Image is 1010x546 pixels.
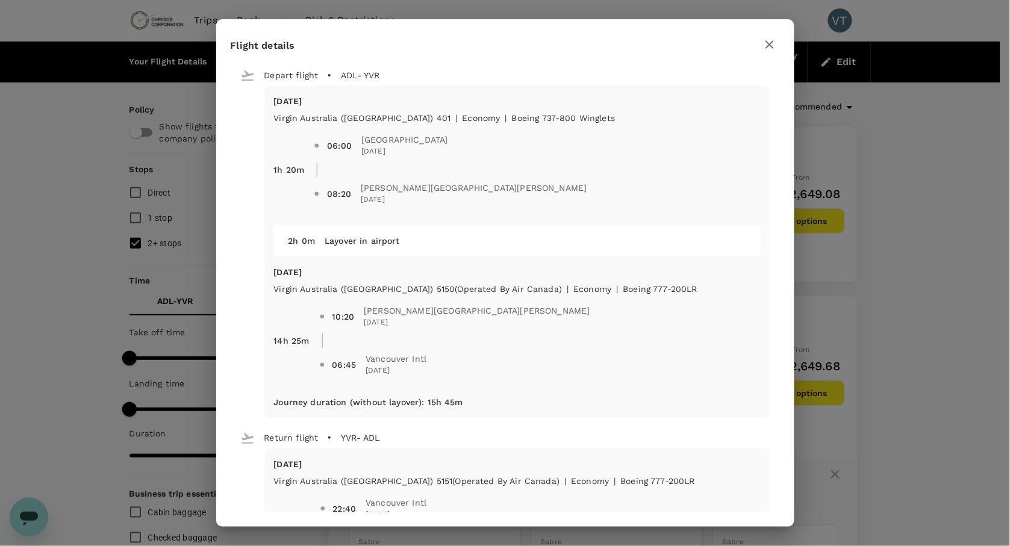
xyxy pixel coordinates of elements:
[361,134,448,146] span: [GEOGRAPHIC_DATA]
[623,283,697,295] p: Boeing 777-200LR
[274,164,305,176] p: 1h 20m
[274,458,761,470] p: [DATE]
[364,305,590,317] span: [PERSON_NAME][GEOGRAPHIC_DATA][PERSON_NAME]
[274,335,310,347] p: 14h 25m
[274,112,451,124] p: Virgin Australia ([GEOGRAPHIC_DATA]) 401
[332,311,355,323] div: 10:20
[366,353,426,365] span: Vancouver Intl
[505,113,507,123] span: |
[573,283,611,295] p: economy
[327,188,351,200] div: 08:20
[614,476,616,486] span: |
[366,509,426,521] span: [DATE]
[325,236,400,246] span: Layover in airport
[332,359,357,371] div: 06:45
[463,112,500,124] p: economy
[274,266,761,278] p: [DATE]
[564,476,566,486] span: |
[341,69,379,81] p: ADL - YVR
[341,432,379,444] p: YVR - ADL
[361,182,587,194] span: [PERSON_NAME][GEOGRAPHIC_DATA][PERSON_NAME]
[616,284,618,294] span: |
[231,40,295,51] span: Flight details
[288,236,316,246] span: 2h 0m
[361,194,587,206] span: [DATE]
[264,69,319,81] p: Depart flight
[274,396,463,408] p: Journey duration (without layover) : 15h 45m
[264,432,319,444] p: Return flight
[456,113,458,123] span: |
[361,146,448,158] span: [DATE]
[621,475,695,487] p: Boeing 777-200LR
[327,140,352,152] div: 06:00
[512,112,615,124] p: Boeing 737-800 Winglets
[274,95,761,107] p: [DATE]
[364,317,590,329] span: [DATE]
[567,284,569,294] span: |
[366,365,426,377] span: [DATE]
[274,475,560,487] p: Virgin Australia ([GEOGRAPHIC_DATA]) 5151 (Operated by Air Canada)
[333,503,357,515] div: 22:40
[366,497,426,509] span: Vancouver Intl
[571,475,609,487] p: economy
[274,283,563,295] p: Virgin Australia ([GEOGRAPHIC_DATA]) 5150 (Operated by Air Canada)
